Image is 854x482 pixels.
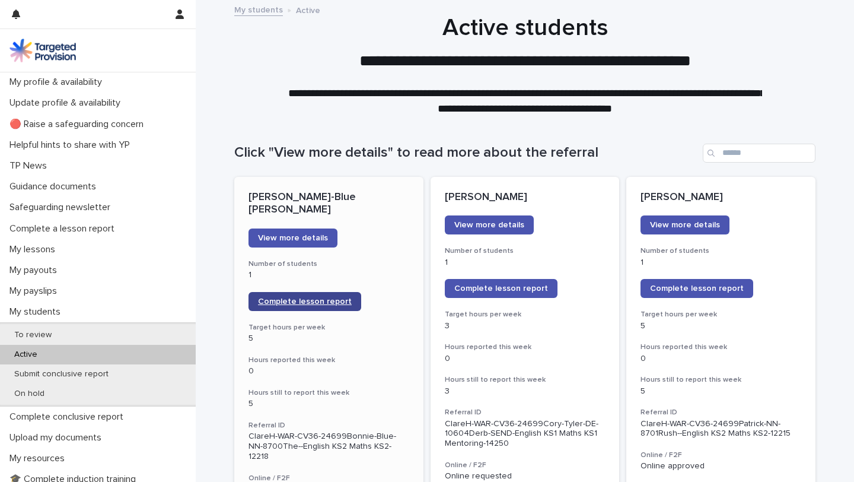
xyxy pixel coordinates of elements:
p: My payouts [5,265,66,276]
p: Complete conclusive report [5,411,133,423]
a: My students [234,2,283,16]
h3: Target hours per week [248,323,409,332]
p: Helpful hints to share with YP [5,139,139,151]
h3: Online / F2F [640,451,801,460]
h3: Number of students [445,246,606,256]
p: 3 [445,386,606,397]
h3: Target hours per week [445,310,606,319]
p: [PERSON_NAME] [640,191,801,204]
h1: Active students [234,14,815,42]
p: 🔴 Raise a safeguarding concern [5,119,153,130]
p: 0 [640,354,801,364]
p: TP News [5,160,56,172]
span: View more details [650,221,720,229]
a: Complete lesson report [248,292,361,311]
h3: Hours reported this week [445,343,606,352]
span: Complete lesson report [650,284,744,293]
h3: Referral ID [248,421,409,430]
h1: Click "View more details" to read more about the referral [234,144,698,161]
p: My lessons [5,244,65,255]
p: 5 [248,399,409,409]
p: 5 [640,321,801,331]
p: ClareH-WAR-CV36-24699Bonnie-Blue-NN-8700The--English KS2 Maths KS2-12218 [248,432,409,461]
h3: Online / F2F [445,461,606,470]
h3: Hours still to report this week [445,375,606,385]
p: [PERSON_NAME] [445,191,606,204]
p: 1 [248,270,409,280]
h3: Hours still to report this week [640,375,801,385]
a: View more details [445,215,534,234]
p: 0 [248,366,409,376]
p: Update profile & availability [5,97,130,109]
p: On hold [5,389,54,399]
span: View more details [454,221,524,229]
p: My profile & availability [5,77,111,88]
p: My payslips [5,286,66,297]
p: 5 [248,334,409,344]
p: ClareH-WAR-CV36-24699Cory-Tyler-DE-10604Derb-SEND-English KS1 Maths KS1 Mentoring-14250 [445,419,606,449]
img: M5nRWzHhSzIhMunXDL62 [9,39,76,62]
a: Complete lesson report [445,279,557,298]
p: 5 [640,386,801,397]
a: Complete lesson report [640,279,753,298]
h3: Hours reported this week [248,356,409,365]
p: 1 [445,258,606,268]
h3: Referral ID [640,408,801,417]
span: View more details [258,234,328,242]
p: Active [296,3,320,16]
h3: Number of students [248,259,409,269]
p: To review [5,330,61,340]
p: Online approved [640,461,801,471]
p: 1 [640,258,801,268]
h3: Target hours per week [640,310,801,319]
h3: Hours reported this week [640,343,801,352]
p: My students [5,306,70,318]
p: 3 [445,321,606,331]
h3: Referral ID [445,408,606,417]
a: View more details [248,229,337,248]
span: Complete lesson report [258,297,352,306]
p: ClareH-WAR-CV36-24699Patrick-NN-8701Rush--English KS2 Maths KS2-12215 [640,419,801,439]
p: [PERSON_NAME]-Blue [PERSON_NAME] [248,191,409,217]
a: View more details [640,215,729,234]
p: 0 [445,354,606,364]
input: Search [703,144,815,163]
p: Safeguarding newsletter [5,202,120,213]
h3: Number of students [640,246,801,256]
p: My resources [5,453,74,464]
h3: Hours still to report this week [248,388,409,398]
p: Active [5,350,47,360]
p: Guidance documents [5,181,106,192]
span: Complete lesson report [454,284,548,293]
p: Upload my documents [5,432,111,443]
p: Submit conclusive report [5,369,118,379]
p: Online requested [445,471,606,481]
p: Complete a lesson report [5,223,124,234]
